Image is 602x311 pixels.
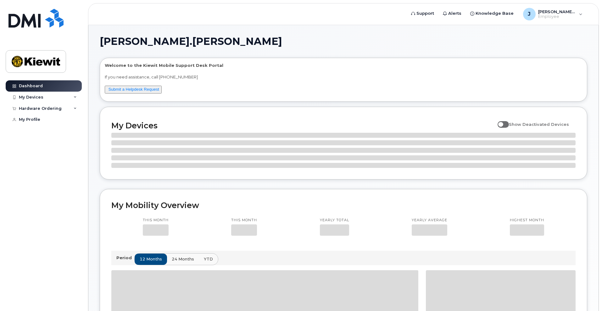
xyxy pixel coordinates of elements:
[105,62,582,68] p: Welcome to the Kiewit Mobile Support Desk Portal
[510,218,544,223] p: Highest month
[105,74,582,80] p: If you need assistance, call [PHONE_NUMBER]
[143,218,169,223] p: This month
[111,121,494,130] h2: My Devices
[498,118,503,123] input: Show Deactivated Devices
[111,201,576,210] h2: My Mobility Overview
[509,122,569,127] span: Show Deactivated Devices
[412,218,447,223] p: Yearly average
[204,256,213,262] span: YTD
[100,37,282,46] span: [PERSON_NAME].[PERSON_NAME]
[105,86,162,94] button: Submit a Helpdesk Request
[172,256,194,262] span: 24 months
[109,87,159,92] a: Submit a Helpdesk Request
[231,218,257,223] p: This month
[116,255,134,261] p: Period
[320,218,349,223] p: Yearly total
